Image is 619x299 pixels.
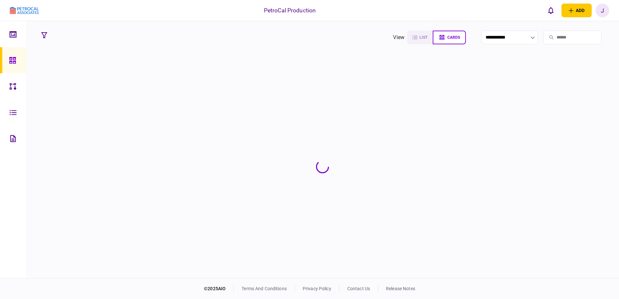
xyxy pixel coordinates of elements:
[264,6,316,15] div: PetroCal Production
[303,286,331,291] a: privacy policy
[561,4,592,17] button: open adding identity options
[447,35,460,40] span: cards
[419,35,428,40] span: list
[407,31,433,44] button: list
[347,286,370,291] a: contact us
[393,34,404,41] div: view
[433,31,466,44] button: cards
[596,4,609,17] button: J
[10,7,39,14] img: client company logo
[242,286,287,291] a: terms and conditions
[386,286,415,291] a: release notes
[204,285,234,292] div: © 2025 AIO
[544,4,558,17] button: open notifications list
